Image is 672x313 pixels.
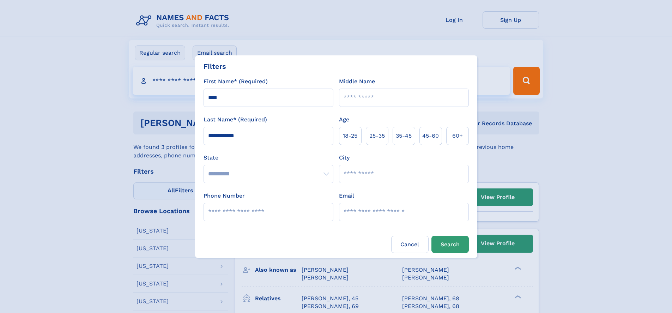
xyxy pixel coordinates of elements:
label: First Name* (Required) [204,77,268,86]
span: 18‑25 [343,132,357,140]
span: 25‑35 [369,132,385,140]
label: Email [339,192,354,200]
div: Filters [204,61,226,72]
span: 35‑45 [396,132,412,140]
label: Middle Name [339,77,375,86]
span: 60+ [452,132,463,140]
label: Age [339,115,349,124]
label: State [204,154,333,162]
label: Last Name* (Required) [204,115,267,124]
label: City [339,154,350,162]
span: 45‑60 [422,132,439,140]
button: Search [431,236,469,253]
label: Phone Number [204,192,245,200]
label: Cancel [391,236,429,253]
